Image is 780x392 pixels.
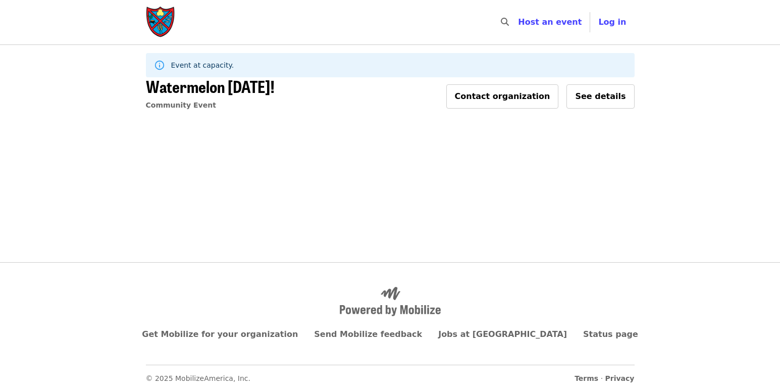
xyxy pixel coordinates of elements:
[314,329,422,339] a: Send Mobilize feedback
[142,329,298,339] a: Get Mobilize for your organization
[340,287,441,316] img: Powered by Mobilize
[146,6,176,38] img: Society of St. Andrew - Home
[590,12,634,32] button: Log in
[146,374,251,382] span: © 2025 MobilizeAmerica, Inc.
[146,328,635,340] nav: Primary footer navigation
[446,84,559,109] button: Contact organization
[146,101,216,109] a: Community Event
[575,373,634,384] span: ·
[575,374,598,382] a: Terms
[501,17,509,27] i: search icon
[566,84,634,109] button: See details
[146,74,275,98] span: Watermelon [DATE]!
[438,329,567,339] a: Jobs at [GEOGRAPHIC_DATA]
[605,374,635,382] a: Privacy
[583,329,638,339] a: Status page
[598,17,626,27] span: Log in
[146,365,635,384] nav: Secondary footer navigation
[515,10,523,34] input: Search
[171,61,234,69] span: Event at capacity.
[518,17,582,27] a: Host an event
[455,91,550,101] span: Contact organization
[575,91,626,101] span: See details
